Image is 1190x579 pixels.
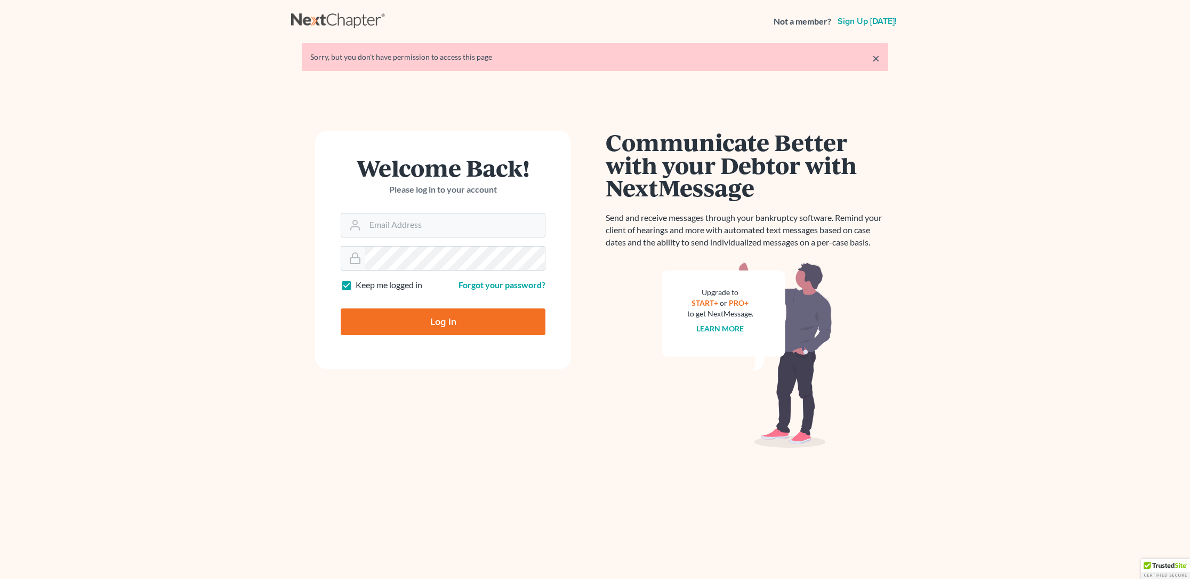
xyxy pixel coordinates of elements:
label: Keep me logged in [356,279,422,291]
a: PRO+ [729,298,749,307]
span: or [720,298,728,307]
p: Send and receive messages through your bankruptcy software. Remind your client of hearings and mo... [606,212,888,249]
input: Log In [341,308,545,335]
h1: Welcome Back! [341,156,545,179]
a: Forgot your password? [459,280,545,290]
a: START+ [692,298,719,307]
div: Upgrade to [687,287,753,298]
img: nextmessage_bg-59042aed3d76b12b5cd301f8e5b87938c9018125f34e5fa2b7a6b67550977c72.svg [662,261,832,448]
a: × [872,52,880,65]
strong: Not a member? [774,15,831,28]
a: Learn more [697,324,744,333]
h1: Communicate Better with your Debtor with NextMessage [606,131,888,199]
div: Sorry, but you don't have permission to access this page [310,52,880,62]
div: to get NextMessage. [687,308,753,319]
div: TrustedSite Certified [1141,559,1190,579]
p: Please log in to your account [341,184,545,196]
a: Sign up [DATE]! [835,17,899,26]
input: Email Address [365,213,545,237]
